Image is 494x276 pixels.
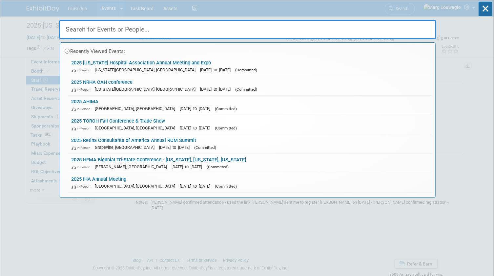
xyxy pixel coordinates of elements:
[215,106,237,111] span: (Committed)
[207,165,229,169] span: (Committed)
[195,145,216,150] span: (Committed)
[68,96,432,115] a: 2025 AHIMA In-Person [GEOGRAPHIC_DATA], [GEOGRAPHIC_DATA] [DATE] to [DATE] (Committed)
[236,68,257,72] span: (Committed)
[200,87,234,92] span: [DATE] to [DATE]
[180,126,214,130] span: [DATE] to [DATE]
[200,67,234,72] span: [DATE] to [DATE]
[95,126,179,130] span: [GEOGRAPHIC_DATA], [GEOGRAPHIC_DATA]
[72,107,94,111] span: In-Person
[180,106,214,111] span: [DATE] to [DATE]
[68,134,432,153] a: 2025 Retina Consultants of America Annual RCM Summit In-Person Grapevine, [GEOGRAPHIC_DATA] [DATE...
[159,145,193,150] span: [DATE] to [DATE]
[95,87,199,92] span: [US_STATE][GEOGRAPHIC_DATA], [GEOGRAPHIC_DATA]
[68,76,432,95] a: 2025 NRHA CAH conference In-Person [US_STATE][GEOGRAPHIC_DATA], [GEOGRAPHIC_DATA] [DATE] to [DATE...
[72,146,94,150] span: In-Person
[95,106,179,111] span: [GEOGRAPHIC_DATA], [GEOGRAPHIC_DATA]
[72,126,94,130] span: In-Person
[68,115,432,134] a: 2025 TORCH Fall Conference & Trade Show In-Person [GEOGRAPHIC_DATA], [GEOGRAPHIC_DATA] [DATE] to ...
[72,184,94,189] span: In-Person
[236,87,257,92] span: (Committed)
[59,20,436,39] input: Search for Events or People...
[68,154,432,173] a: 2025 HFMA Biennial Tri-State Conference - [US_STATE], [US_STATE], [US_STATE] In-Person [PERSON_NA...
[72,68,94,72] span: In-Person
[72,87,94,92] span: In-Person
[215,126,237,130] span: (Committed)
[180,184,214,189] span: [DATE] to [DATE]
[95,67,199,72] span: [US_STATE][GEOGRAPHIC_DATA], [GEOGRAPHIC_DATA]
[215,184,237,189] span: (Committed)
[63,43,432,57] div: Recently Viewed Events:
[68,173,432,192] a: 2025 IHA Annual Meeting In-Person [GEOGRAPHIC_DATA], [GEOGRAPHIC_DATA] [DATE] to [DATE] (Committed)
[68,57,432,76] a: 2025 [US_STATE] Hospital Association Annual Meeting and Expo In-Person [US_STATE][GEOGRAPHIC_DATA...
[172,164,206,169] span: [DATE] to [DATE]
[95,145,158,150] span: Grapevine, [GEOGRAPHIC_DATA]
[72,165,94,169] span: In-Person
[95,184,179,189] span: [GEOGRAPHIC_DATA], [GEOGRAPHIC_DATA]
[95,164,171,169] span: [PERSON_NAME], [GEOGRAPHIC_DATA]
